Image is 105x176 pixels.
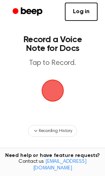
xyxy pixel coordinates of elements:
a: [EMAIL_ADDRESS][DOMAIN_NAME] [33,159,87,171]
span: Contact us [4,159,101,172]
button: Recording History [28,125,77,137]
img: Beep Logo [42,80,64,102]
p: Tap to Record. [13,59,92,68]
span: Recording History [39,128,72,134]
h1: Record a Voice Note for Docs [13,35,92,53]
a: Log in [65,3,98,21]
a: Beep [7,5,49,19]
